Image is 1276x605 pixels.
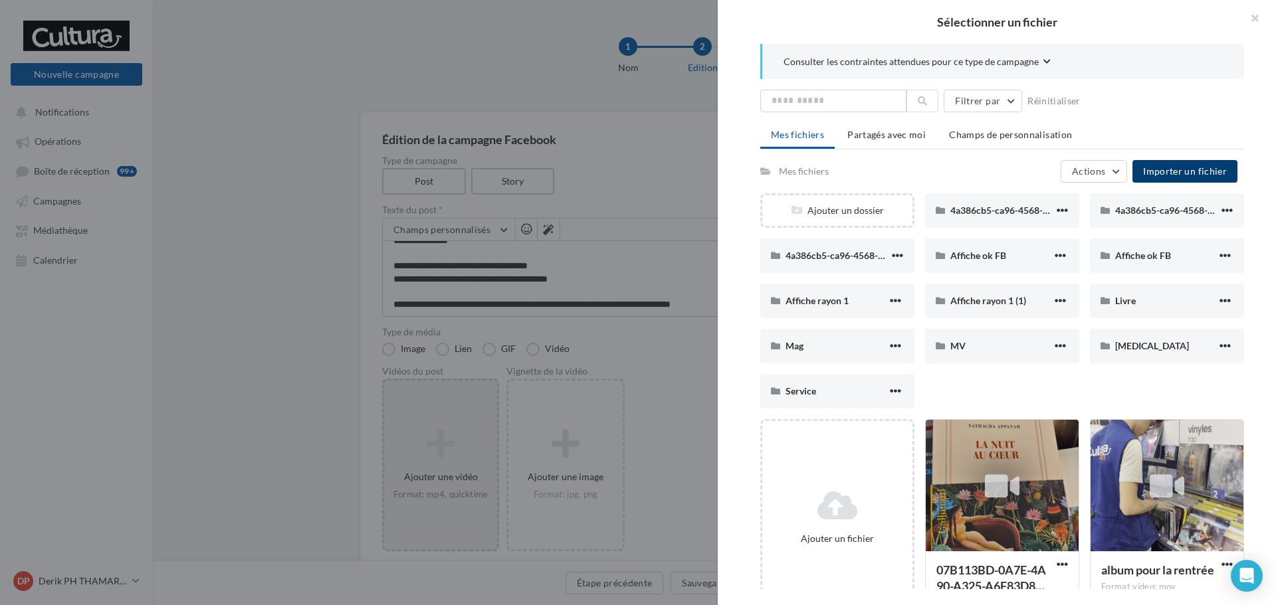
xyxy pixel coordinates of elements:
[1132,160,1237,183] button: Importer un fichier
[784,55,1039,68] span: Consulter les contraintes attendues pour ce type de campagne
[739,16,1255,28] h2: Sélectionner un fichier
[768,532,907,545] div: Ajouter un fichier
[1072,165,1105,177] span: Actions
[1231,560,1263,592] div: Open Intercom Messenger
[786,385,816,396] span: Service
[936,562,1046,593] span: 07B113BD-0A7E-4A90-A325-A6F83D8CAA41
[762,204,912,217] div: Ajouter un dossier
[1115,250,1171,261] span: Affiche ok FB
[1061,160,1127,183] button: Actions
[1101,562,1214,577] span: album pour la rentrée
[847,129,926,140] span: Partagés avec moi
[786,295,849,306] span: Affiche rayon 1
[779,165,829,178] div: Mes fichiers
[784,54,1051,71] button: Consulter les contraintes attendues pour ce type de campagne
[1115,295,1136,306] span: Livre
[950,250,1006,261] span: Affiche ok FB
[950,340,966,351] span: MV
[950,295,1026,306] span: Affiche rayon 1 (1)
[950,205,1142,216] span: 4a386cb5-ca96-4568-b2a3-4a4530d21453 (2)
[1143,165,1227,177] span: Importer un fichier
[1022,93,1086,109] button: Réinitialiser
[1115,340,1189,351] span: [MEDICAL_DATA]
[771,129,824,140] span: Mes fichiers
[786,250,978,261] span: 4a386cb5-ca96-4568-b2a3-4a4530d21453 (4)
[949,129,1072,140] span: Champs de personnalisation
[786,340,803,351] span: Mag
[1101,581,1233,593] div: Format video: mov
[944,90,1022,112] button: Filtrer par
